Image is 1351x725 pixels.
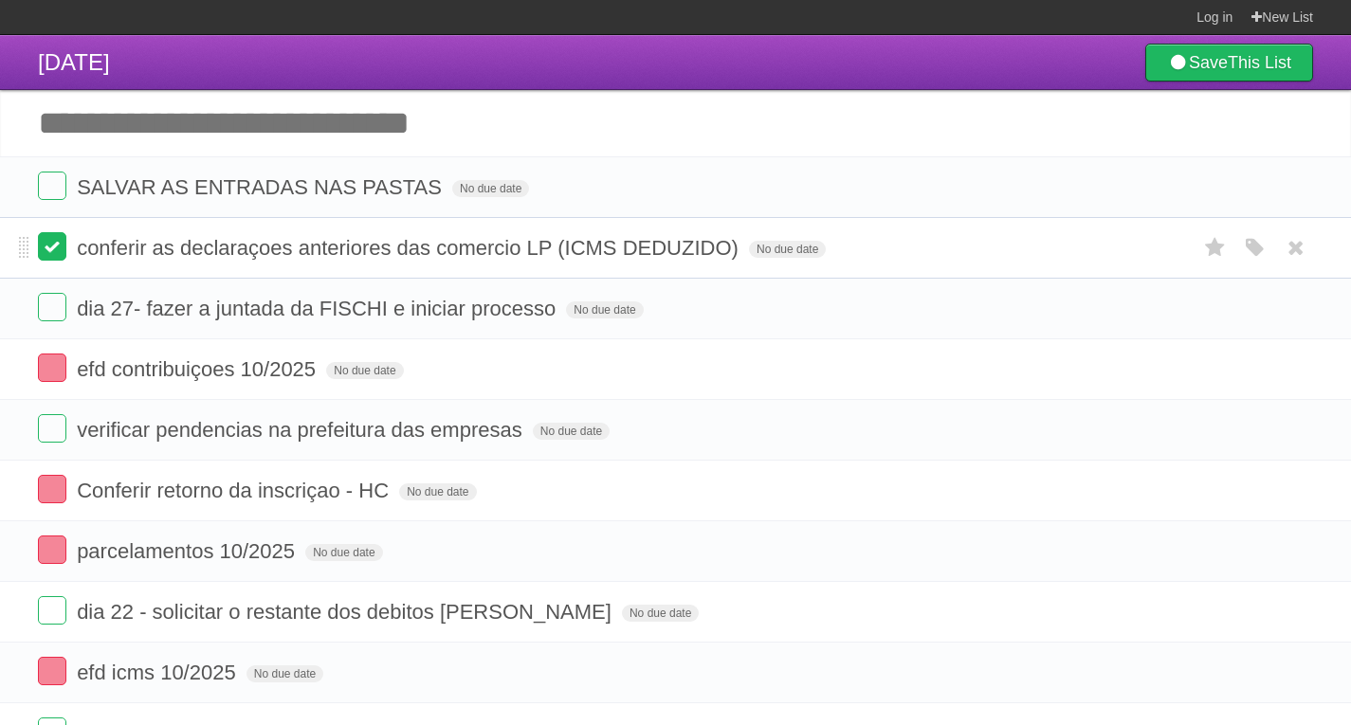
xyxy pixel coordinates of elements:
[38,596,66,625] label: Done
[326,362,403,379] span: No due date
[38,657,66,685] label: Done
[77,418,527,442] span: verificar pendencias na prefeitura das empresas
[38,172,66,200] label: Done
[749,241,826,258] span: No due date
[77,539,300,563] span: parcelamentos 10/2025
[246,665,323,682] span: No due date
[38,293,66,321] label: Done
[399,483,476,500] span: No due date
[77,175,447,199] span: SALVAR AS ENTRADAS NAS PASTAS
[77,600,616,624] span: dia 22 - solicitar o restante dos debitos [PERSON_NAME]
[38,475,66,503] label: Done
[1197,232,1233,263] label: Star task
[622,605,699,622] span: No due date
[38,414,66,443] label: Done
[452,180,529,197] span: No due date
[566,301,643,318] span: No due date
[77,357,320,381] span: efd contribuiçoes 10/2025
[533,423,610,440] span: No due date
[38,535,66,564] label: Done
[77,479,393,502] span: Conferir retorno da inscriçao - HC
[1145,44,1313,82] a: SaveThis List
[38,232,66,261] label: Done
[305,544,382,561] span: No due date
[38,49,110,75] span: [DATE]
[77,236,743,260] span: conferir as declaraçoes anteriores das comercio LP (ICMS DEDUZIDO)
[77,297,560,320] span: dia 27- fazer a juntada da FISCHI e iniciar processo
[1228,53,1291,72] b: This List
[38,353,66,382] label: Done
[77,661,241,684] span: efd icms 10/2025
